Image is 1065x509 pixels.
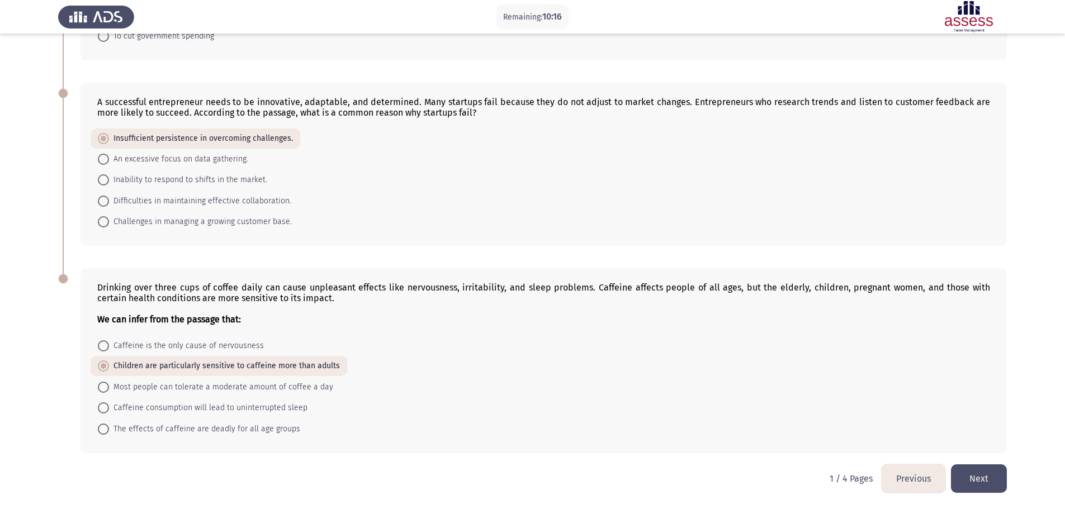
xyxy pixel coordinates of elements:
span: Children are particularly sensitive to caffeine more than adults [109,359,340,373]
span: Most people can tolerate a moderate amount of coffee a day [109,380,333,394]
span: Challenges in managing a growing customer base. [109,215,292,229]
button: load previous page [882,464,945,493]
img: Assessment logo of ASSESS English Language Assessment (3 Module) (Ba - IB) [931,1,1007,32]
span: An excessive focus on data gathering. [109,153,248,166]
div: Drinking over three cups of coffee daily can cause unpleasant effects like nervousness, irritabil... [97,282,990,325]
p: 1 / 4 Pages [830,473,873,484]
span: Caffeine is the only cause of nervousness [109,339,264,353]
span: To cut government spending [109,30,214,43]
span: Difficulties in maintaining effective collaboration. [109,194,291,208]
img: Assess Talent Management logo [58,1,134,32]
p: Remaining: [503,10,562,24]
b: We can infer from the passage that: [97,314,241,325]
span: Caffeine consumption will lead to uninterrupted sleep [109,401,307,415]
span: 10:16 [542,11,562,22]
span: Insufficient persistence in overcoming challenges. [109,132,293,145]
div: A successful entrepreneur needs to be innovative, adaptable, and determined. Many startups fail b... [97,97,990,118]
span: Inability to respond to shifts in the market. [109,173,267,187]
span: The effects of caffeine are deadly for all age groups [109,422,300,436]
button: load next page [951,464,1007,493]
